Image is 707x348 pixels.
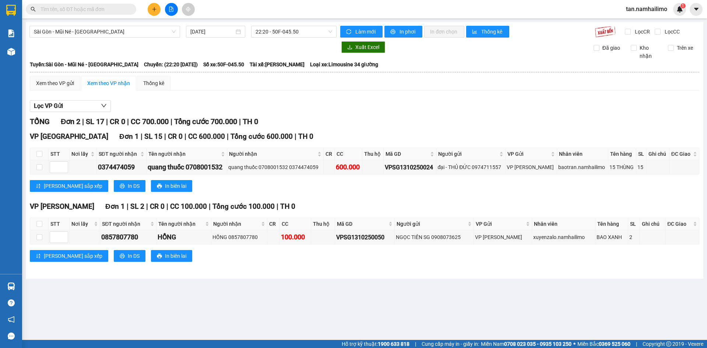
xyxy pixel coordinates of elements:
[690,3,703,16] button: caret-down
[146,202,148,211] span: |
[340,26,383,38] button: syncLàm mới
[667,220,692,228] span: ĐC Giao
[256,26,332,37] span: 22:20 - 50F-045.50
[36,79,74,87] div: Xem theo VP gửi
[168,132,183,141] span: CR 0
[213,220,260,228] span: Người nhận
[346,29,352,35] span: sync
[355,43,379,51] span: Xuất Excel
[141,132,143,141] span: |
[682,3,684,8] span: 1
[30,132,108,141] span: VP [GEOGRAPHIC_DATA]
[229,150,316,158] span: Người nhận
[6,5,16,16] img: logo-vxr
[30,250,108,262] button: sort-ascending[PERSON_NAME] sắp xếp
[481,28,503,36] span: Thống kê
[243,117,258,126] span: TH 0
[295,132,296,141] span: |
[476,220,524,228] span: VP Gửi
[609,163,635,171] div: 15 THÙNG
[595,26,616,38] img: 9k=
[637,163,645,171] div: 15
[474,230,532,245] td: VP Phạm Ngũ Lão
[49,148,70,160] th: STT
[573,342,576,345] span: ⚪️
[119,132,139,141] span: Đơn 1
[608,148,636,160] th: Tên hàng
[629,233,639,241] div: 2
[632,28,651,36] span: Lọc CR
[628,218,640,230] th: SL
[676,6,683,13] img: icon-new-feature
[106,117,108,126] span: |
[110,117,125,126] span: CR 0
[7,282,15,290] img: warehouse-icon
[184,132,186,141] span: |
[250,60,305,68] span: Tài xế: [PERSON_NAME]
[120,253,125,259] span: printer
[310,60,378,68] span: Loại xe: Limousine 34 giường
[507,150,549,158] span: VP Gửi
[355,28,377,36] span: Làm mới
[30,202,94,211] span: VP [PERSON_NAME]
[280,202,295,211] span: TH 0
[533,233,594,241] div: xuyenzalo.namhailimo
[114,180,145,192] button: printerIn DS
[166,202,168,211] span: |
[158,232,210,242] div: HỒNG
[342,340,409,348] span: Hỗ trợ kỹ thuật:
[131,117,169,126] span: CC 700.000
[44,182,102,190] span: [PERSON_NAME] sắp xếp
[227,132,229,141] span: |
[506,160,557,175] td: VP Phạm Ngũ Lão
[212,202,275,211] span: Tổng cước 100.000
[150,202,165,211] span: CR 0
[30,61,138,67] b: Tuyến: Sài Gòn - Mũi Né - [GEOGRAPHIC_DATA]
[280,218,311,230] th: CC
[647,148,669,160] th: Ghi chú
[41,5,127,13] input: Tìm tên, số ĐT hoặc mã đơn
[239,117,241,126] span: |
[101,103,107,109] span: down
[157,253,162,259] span: printer
[143,79,164,87] div: Thống kê
[336,233,393,242] div: VPSG1310250050
[8,316,15,323] span: notification
[424,26,464,38] button: In đơn chọn
[662,28,681,36] span: Lọc CC
[151,180,192,192] button: printerIn biên lai
[152,7,157,12] span: plus
[341,41,385,53] button: downloadXuất Excel
[298,132,313,141] span: TH 0
[666,341,671,347] span: copyright
[165,182,186,190] span: In biên lai
[640,218,665,230] th: Ghi chú
[36,183,41,189] span: sort-ascending
[34,101,63,110] span: Lọc VP Gửi
[148,150,219,158] span: Tên người nhận
[281,232,309,242] div: 100.000
[384,26,422,38] button: printerIn phơi
[472,29,478,35] span: bar-chart
[100,230,156,245] td: 0857807780
[144,60,198,68] span: Chuyến: (22:20 [DATE])
[186,7,191,12] span: aim
[71,220,92,228] span: Nơi lấy
[30,100,111,112] button: Lọc VP Gửi
[101,232,155,242] div: 0857807780
[311,218,335,230] th: Thu hộ
[182,3,195,16] button: aim
[61,117,80,126] span: Đơn 2
[44,252,102,260] span: [PERSON_NAME] sắp xếp
[169,7,174,12] span: file-add
[127,202,129,211] span: |
[188,132,225,141] span: CC 600.000
[170,117,172,126] span: |
[144,132,162,141] span: SL 15
[8,333,15,340] span: message
[170,202,207,211] span: CC 100.000
[36,253,41,259] span: sort-ascending
[693,6,700,13] span: caret-down
[438,150,497,158] span: Người gửi
[390,29,397,35] span: printer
